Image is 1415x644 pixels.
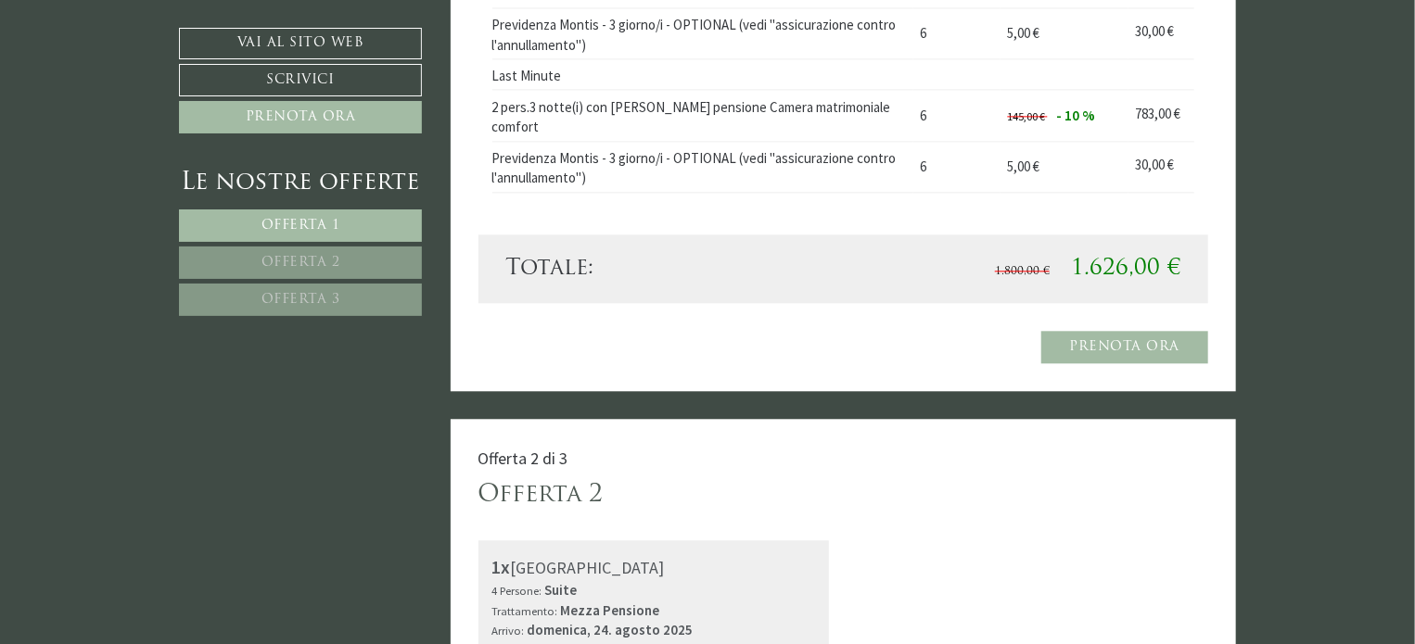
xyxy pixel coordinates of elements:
[995,266,1050,277] span: 1.800,00 €
[1128,7,1194,58] td: 30,00 €
[28,86,246,98] small: 22:55
[1008,158,1040,175] span: 5,00 €
[261,293,340,307] span: Offerta 3
[1008,109,1046,123] span: 145,00 €
[528,621,694,638] b: domenica, 24. agosto 2025
[492,554,816,581] div: [GEOGRAPHIC_DATA]
[327,14,404,44] div: martedì
[1128,90,1194,141] td: 783,00 €
[14,49,255,102] div: Buon giorno, come possiamo aiutarla?
[913,141,1001,192] td: 6
[492,603,558,618] small: Trattamento:
[492,253,844,284] div: Totale:
[478,448,568,469] span: Offerta 2 di 3
[261,219,340,233] span: Offerta 1
[261,256,340,270] span: Offerta 2
[492,90,914,141] td: 2 pers.3 notte(i) con [PERSON_NAME] pensione Camera matrimoniale comfort
[478,478,604,512] div: Offerta 2
[492,7,914,58] td: Previdenza Montis - 3 giorno/i - OPTIONAL (vedi "assicurazione contro l'annullamento")
[492,555,511,578] b: 1x
[179,101,422,133] a: Prenota ora
[913,7,1001,58] td: 6
[492,623,525,638] small: Arrivo:
[179,166,422,200] div: Le nostre offerte
[492,583,542,598] small: 4 Persone:
[179,28,422,59] a: Vai al sito web
[492,141,914,192] td: Previdenza Montis - 3 giorno/i - OPTIONAL (vedi "assicurazione contro l'annullamento")
[492,58,914,90] td: Last Minute
[179,64,422,96] a: Scrivici
[1008,24,1040,42] span: 5,00 €
[1128,141,1194,192] td: 30,00 €
[561,601,660,619] b: Mezza Pensione
[1041,331,1209,363] a: Prenota ora
[630,488,732,521] button: Invia
[28,53,246,67] div: Montis – Active Nature Spa
[913,90,1001,141] td: 6
[545,581,578,599] b: Suite
[1071,258,1180,280] span: 1.626,00 €
[1057,107,1096,124] span: - 10 %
